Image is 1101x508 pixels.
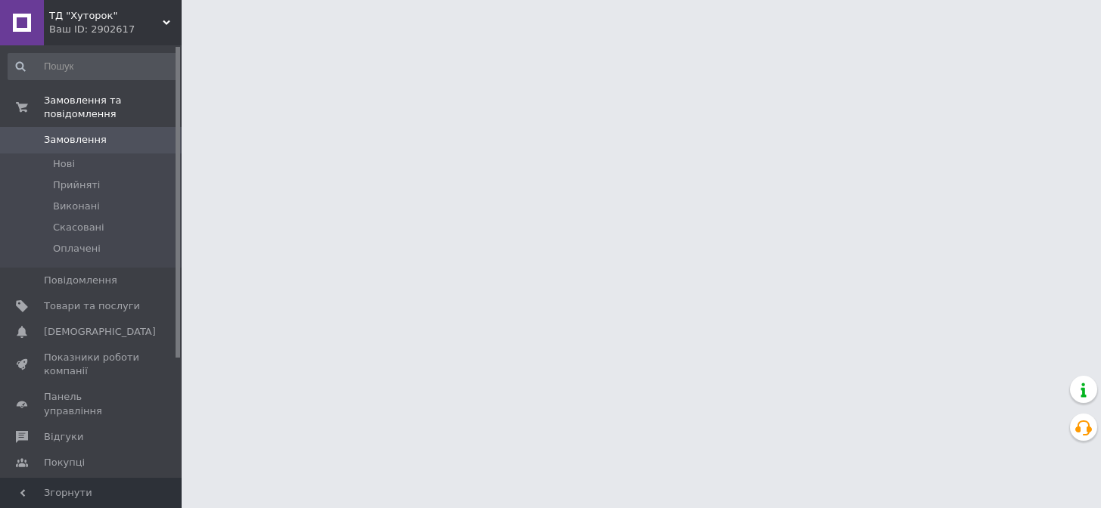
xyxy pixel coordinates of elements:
[44,456,85,469] span: Покупці
[49,23,182,36] div: Ваш ID: 2902617
[44,390,140,417] span: Панель управління
[53,157,75,171] span: Нові
[44,274,117,287] span: Повідомлення
[53,242,101,256] span: Оплачені
[8,53,178,80] input: Пошук
[49,9,163,23] span: ТД "Хуторок"
[44,325,156,339] span: [DEMOGRAPHIC_DATA]
[44,430,83,444] span: Відгуки
[44,133,107,147] span: Замовлення
[44,94,182,121] span: Замовлення та повідомлення
[53,200,100,213] span: Виконані
[53,221,104,234] span: Скасовані
[44,299,140,313] span: Товари та послуги
[44,351,140,378] span: Показники роботи компанії
[53,178,100,192] span: Прийняті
